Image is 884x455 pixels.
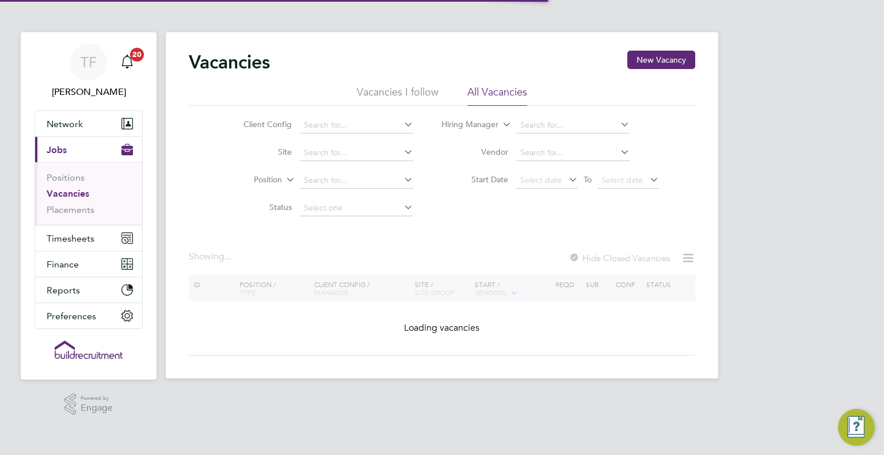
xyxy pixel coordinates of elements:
[838,409,875,446] button: Engage Resource Center
[627,51,695,69] button: New Vacancy
[189,251,234,263] div: Showing
[601,175,643,185] span: Select date
[35,137,142,162] button: Jobs
[226,119,292,129] label: Client Config
[35,44,143,99] a: TF[PERSON_NAME]
[64,393,113,415] a: Powered byEngage
[442,174,508,185] label: Start Date
[357,85,439,106] li: Vacancies I follow
[35,303,142,328] button: Preferences
[116,44,139,81] a: 20
[35,85,143,99] span: Tommie Ferry
[47,188,89,199] a: Vacancies
[35,341,143,359] a: Go to home page
[35,251,142,277] button: Finance
[55,341,123,359] img: buildrec-logo-retina.png
[520,175,562,185] span: Select date
[81,393,113,403] span: Powered by
[516,145,630,161] input: Search for...
[226,202,292,212] label: Status
[47,172,85,183] a: Positions
[442,147,508,157] label: Vendor
[21,32,157,380] nav: Main navigation
[467,85,527,106] li: All Vacancies
[516,117,630,133] input: Search for...
[35,162,142,225] div: Jobs
[216,174,282,186] label: Position
[47,285,80,296] span: Reports
[47,144,67,155] span: Jobs
[47,233,94,244] span: Timesheets
[47,311,96,322] span: Preferences
[47,204,94,215] a: Placements
[47,118,83,129] span: Network
[35,111,142,136] button: Network
[81,403,113,413] span: Engage
[300,173,413,189] input: Search for...
[35,225,142,251] button: Timesheets
[432,119,498,131] label: Hiring Manager
[300,145,413,161] input: Search for...
[81,55,97,70] span: TF
[189,51,270,74] h2: Vacancies
[580,172,595,187] span: To
[300,117,413,133] input: Search for...
[300,200,413,216] input: Select one
[130,48,144,62] span: 20
[35,277,142,303] button: Reports
[226,147,292,157] label: Site
[224,251,231,262] span: ...
[569,253,670,263] label: Hide Closed Vacancies
[47,259,79,270] span: Finance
